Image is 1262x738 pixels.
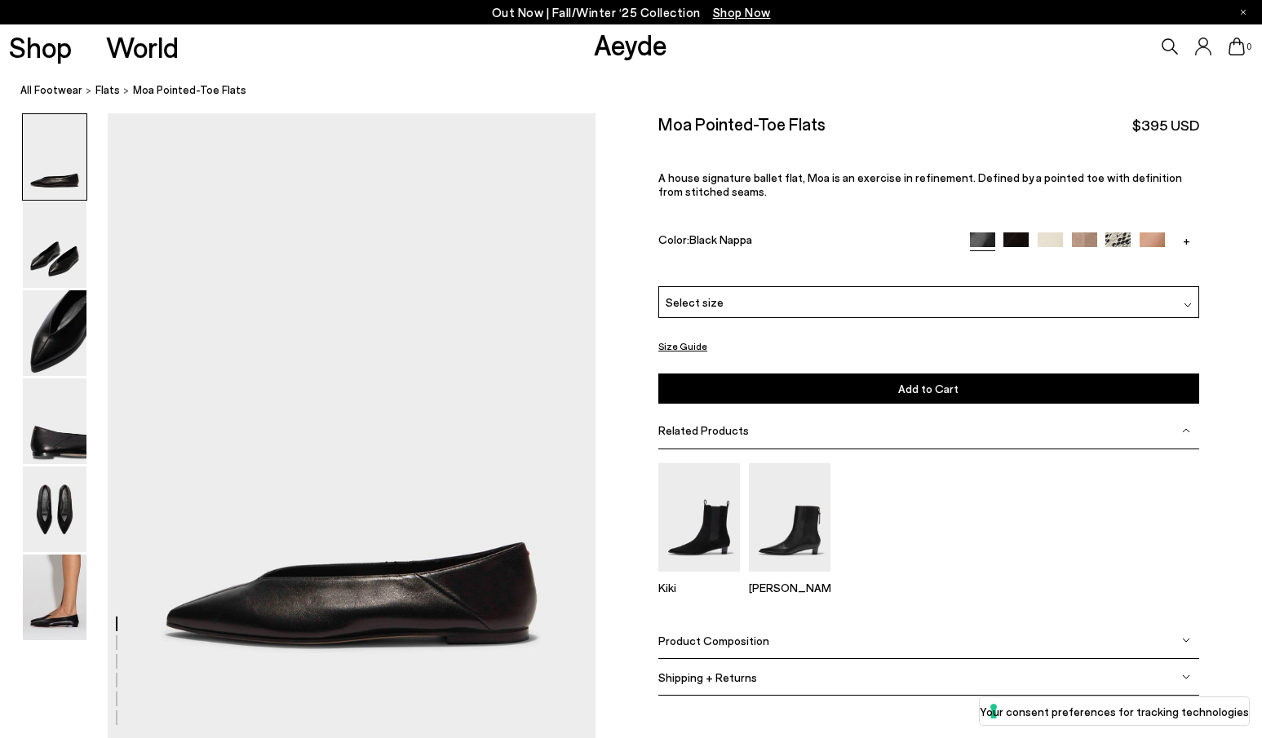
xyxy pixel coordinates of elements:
[689,232,752,246] span: Black Nappa
[20,68,1262,113] nav: breadcrumb
[106,33,179,61] a: World
[23,290,86,376] img: Moa Pointed-Toe Flats - Image 3
[1174,232,1199,247] a: +
[658,670,757,684] span: Shipping + Returns
[23,555,86,640] img: Moa Pointed-Toe Flats - Image 6
[658,581,740,594] p: Kiki
[749,463,830,572] img: Harriet Pointed Ankle Boots
[898,382,959,396] span: Add to Cart
[980,697,1249,725] button: Your consent preferences for tracking technologies
[658,170,1182,198] span: A house signature ballet flat, Moa is an exercise in refinement. Defined by a pointed toe with de...
[1245,42,1253,51] span: 0
[658,560,740,594] a: Kiki Suede Chelsea Boots Kiki
[95,83,120,96] span: flats
[658,336,707,356] button: Size Guide
[594,27,667,61] a: Aeyde
[749,581,830,594] p: [PERSON_NAME]
[658,373,1199,404] button: Add to Cart
[23,378,86,464] img: Moa Pointed-Toe Flats - Image 4
[23,114,86,200] img: Moa Pointed-Toe Flats - Image 1
[1132,115,1199,135] span: $395 USD
[1184,301,1192,309] img: svg%3E
[20,82,82,99] a: All Footwear
[666,294,724,311] span: Select size
[658,232,952,251] div: Color:
[658,113,826,134] h2: Moa Pointed-Toe Flats
[1182,636,1190,644] img: svg%3E
[713,5,771,20] span: Navigate to /collections/new-in
[1182,673,1190,681] img: svg%3E
[133,82,246,99] span: Moa Pointed-Toe Flats
[749,560,830,594] a: Harriet Pointed Ankle Boots [PERSON_NAME]
[23,202,86,288] img: Moa Pointed-Toe Flats - Image 2
[658,423,749,437] span: Related Products
[1182,426,1190,435] img: svg%3E
[9,33,72,61] a: Shop
[23,466,86,552] img: Moa Pointed-Toe Flats - Image 5
[1229,38,1245,55] a: 0
[492,2,771,23] p: Out Now | Fall/Winter ‘25 Collection
[658,634,769,647] span: Product Composition
[980,703,1249,720] label: Your consent preferences for tracking technologies
[95,82,120,99] a: flats
[658,463,740,572] img: Kiki Suede Chelsea Boots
